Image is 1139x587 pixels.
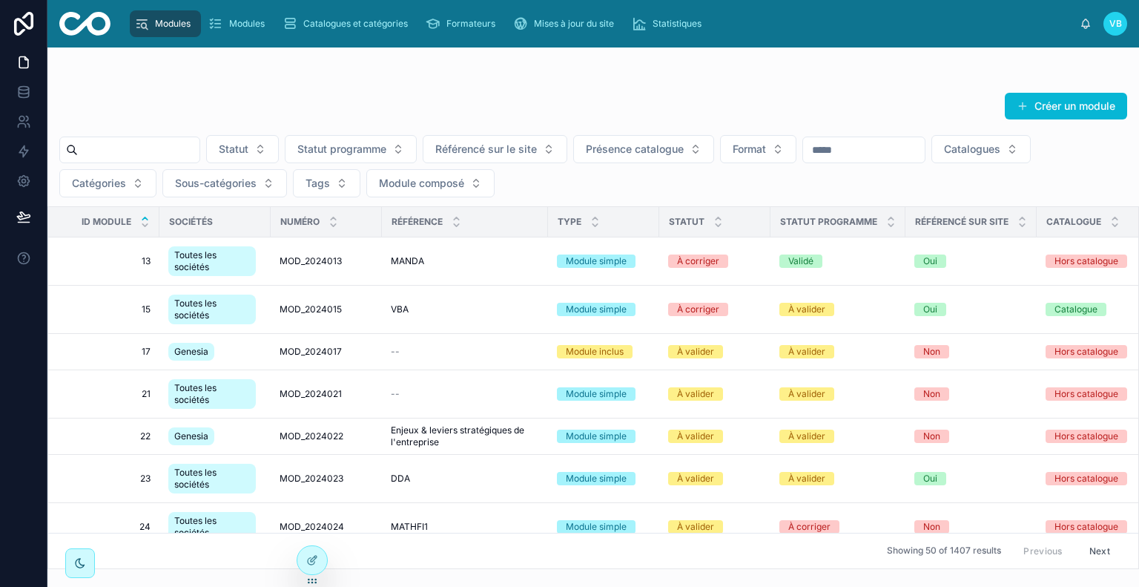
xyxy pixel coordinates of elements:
div: Hors catalogue [1054,430,1118,443]
button: Select Button [59,169,156,197]
div: À valider [677,430,714,443]
div: Module simple [566,387,627,401]
a: VBA [391,304,539,315]
div: À corriger [677,303,719,316]
a: Catalogue [1046,303,1139,316]
div: À valider [788,387,825,401]
div: Hors catalogue [1054,255,1118,268]
span: Référence [392,216,443,228]
span: Modules [229,18,265,30]
span: VB [1109,18,1122,30]
a: MOD_2024017 [280,346,373,358]
div: À valider [788,472,825,485]
a: 21 [66,388,151,400]
a: Non [914,345,1028,358]
span: -- [391,346,400,358]
button: Select Button [293,169,360,197]
div: À valider [677,345,714,358]
div: À valider [788,303,825,316]
div: À valider [677,387,714,401]
span: Toutes les sociétés [174,298,250,321]
div: Validé [788,255,813,268]
a: À corriger [668,255,762,268]
button: Select Button [573,135,714,163]
span: 15 [66,304,151,315]
span: Catégories [72,176,126,191]
a: Module simple [557,520,650,534]
a: MOD_2024022 [280,430,373,442]
button: Select Button [931,135,1031,163]
a: À valider [668,520,762,534]
span: 24 [66,521,151,533]
span: Toutes les sociétés [174,515,250,539]
span: MOD_2024015 [280,304,342,315]
a: Toutes les sociétés [168,461,262,496]
a: À valider [779,430,897,443]
button: Next [1079,540,1120,563]
a: Toutes les sociétés [168,292,262,327]
a: Module simple [557,472,650,485]
span: Statut programme [780,216,877,228]
img: App logo [59,12,110,36]
a: Formateurs [421,10,506,37]
span: DDA [391,473,410,485]
span: Module composé [379,176,464,191]
a: À valider [668,387,762,401]
div: Non [923,430,940,443]
a: MOD_2024024 [280,521,373,533]
div: À corriger [788,520,831,534]
span: Catalogues [944,142,1000,157]
div: Catalogue [1054,303,1097,316]
span: Présence catalogue [586,142,684,157]
a: Hors catalogue [1046,255,1139,268]
a: Non [914,387,1028,401]
div: À valider [788,430,825,443]
a: À corriger [779,520,897,534]
button: Select Button [285,135,417,163]
a: Module simple [557,387,650,401]
div: scrollable content [122,7,1080,40]
div: Module simple [566,430,627,443]
a: À valider [779,387,897,401]
a: Hors catalogue [1046,520,1139,534]
a: À valider [668,472,762,485]
span: Statut programme [297,142,386,157]
a: 23 [66,473,151,485]
a: Oui [914,472,1028,485]
a: Catalogues et catégories [278,10,418,37]
a: Oui [914,255,1028,268]
a: Enjeux & leviers stratégiques de l'entreprise [391,424,539,448]
span: MANDA [391,255,424,267]
a: Module simple [557,303,650,316]
a: MOD_2024015 [280,304,373,315]
div: Non [923,520,940,534]
span: Statut [669,216,704,228]
a: -- [391,388,539,400]
a: Validé [779,255,897,268]
span: -- [391,388,400,400]
span: MOD_2024023 [280,473,343,485]
a: À valider [779,472,897,485]
button: Select Button [206,135,279,163]
span: Type [558,216,581,228]
span: Statistiques [653,18,701,30]
div: Oui [923,255,937,268]
span: Catalogues et catégories [303,18,408,30]
a: -- [391,346,539,358]
span: Mises à jour du site [534,18,614,30]
a: Module inclus [557,345,650,358]
button: Créer un module [1005,93,1127,119]
a: Hors catalogue [1046,387,1139,401]
a: 13 [66,255,151,267]
a: À valider [779,303,897,316]
span: ID module [82,216,131,228]
span: MOD_2024024 [280,521,344,533]
div: Hors catalogue [1054,472,1118,485]
a: Toutes les sociétés [168,376,262,412]
span: MOD_2024021 [280,388,342,400]
a: Toutes les sociétés [168,509,262,545]
span: Showing 50 of 1407 results [887,545,1001,557]
div: Module inclus [566,345,624,358]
